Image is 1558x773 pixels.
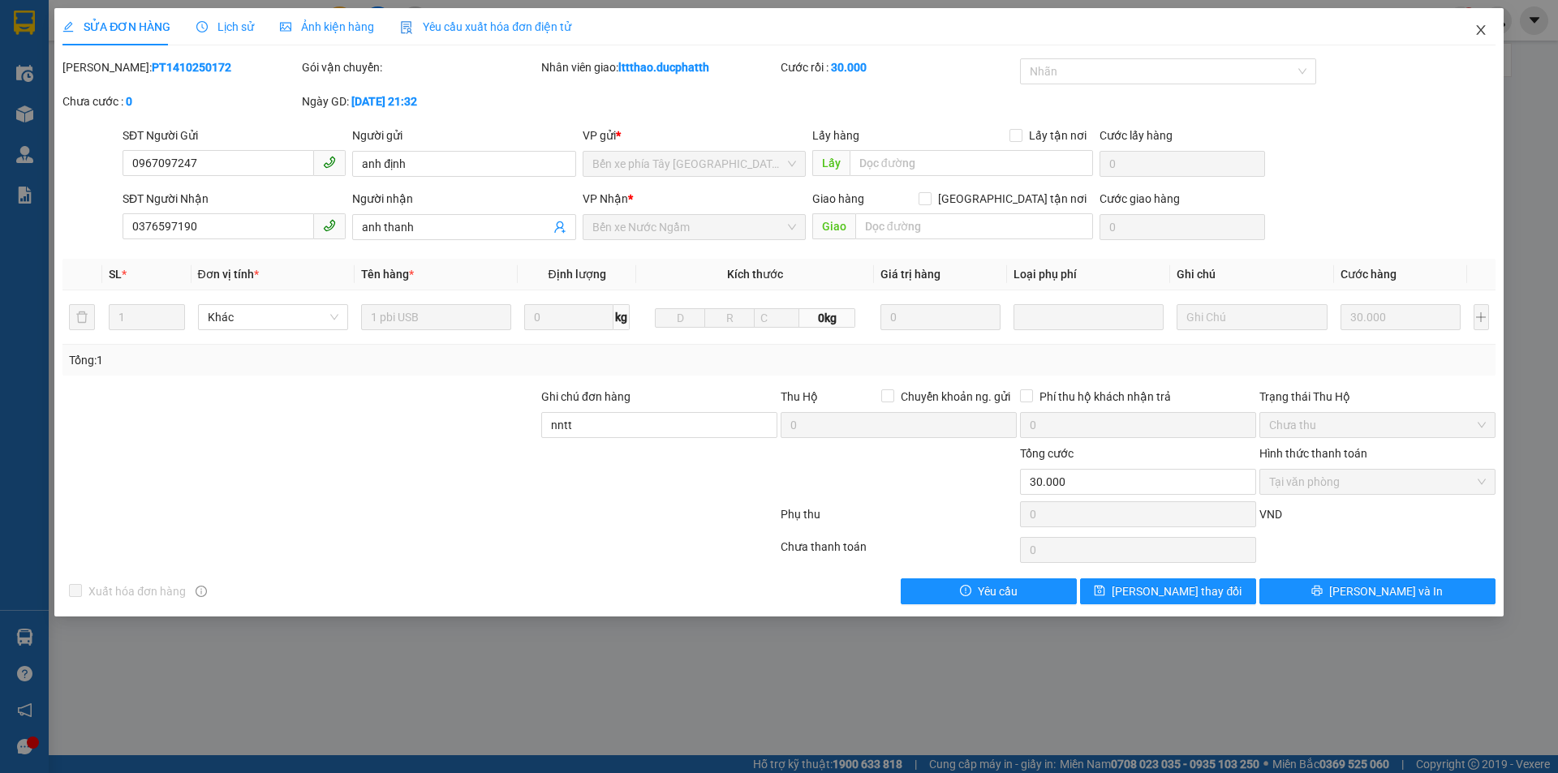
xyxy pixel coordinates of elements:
[352,190,575,208] div: Người nhận
[280,20,374,33] span: Ảnh kiện hàng
[196,20,254,33] span: Lịch sử
[1007,259,1170,290] th: Loại phụ phí
[779,538,1018,566] div: Chưa thanh toán
[1259,508,1282,521] span: VND
[1170,259,1333,290] th: Ghi chú
[109,268,122,281] span: SL
[82,582,192,600] span: Xuất hóa đơn hàng
[198,268,259,281] span: Đơn vị tính
[1259,447,1367,460] label: Hình thức thanh toán
[812,129,859,142] span: Lấy hàng
[541,390,631,403] label: Ghi chú đơn hàng
[302,58,538,76] div: Gói vận chuyển:
[152,61,231,74] b: PT1410250172
[583,127,806,144] div: VP gửi
[126,95,132,108] b: 0
[196,21,208,32] span: clock-circle
[812,213,855,239] span: Giao
[548,268,605,281] span: Định lượng
[123,190,346,208] div: SĐT Người Nhận
[1269,470,1486,494] span: Tại văn phòng
[1474,304,1489,330] button: plus
[880,268,940,281] span: Giá trị hàng
[592,152,796,176] span: Bến xe phía Tây Thanh Hóa
[62,58,299,76] div: [PERSON_NAME]:
[1269,413,1486,437] span: Chưa thu
[1100,151,1265,177] input: Cước lấy hàng
[799,308,854,328] span: 0kg
[208,305,338,329] span: Khác
[351,95,417,108] b: [DATE] 21:32
[62,21,74,32] span: edit
[541,412,777,438] input: Ghi chú đơn hàng
[1080,578,1256,604] button: save[PERSON_NAME] thay đổi
[880,304,1001,330] input: 0
[69,304,95,330] button: delete
[1112,582,1242,600] span: [PERSON_NAME] thay đổi
[196,586,207,597] span: info-circle
[323,219,336,232] span: phone
[302,92,538,110] div: Ngày GD:
[1458,8,1504,54] button: Close
[1341,268,1397,281] span: Cước hàng
[779,505,1018,534] div: Phụ thu
[932,190,1093,208] span: [GEOGRAPHIC_DATA] tận nơi
[1100,192,1180,205] label: Cước giao hàng
[123,127,346,144] div: SĐT Người Gửi
[960,585,971,598] span: exclamation-circle
[855,213,1093,239] input: Dọc đường
[754,308,799,328] input: C
[1100,214,1265,240] input: Cước giao hàng
[1177,304,1327,330] input: Ghi Chú
[69,351,601,369] div: Tổng: 1
[553,221,566,234] span: user-add
[901,578,1077,604] button: exclamation-circleYêu cầu
[1329,582,1443,600] span: [PERSON_NAME] và In
[831,61,867,74] b: 30.000
[62,20,170,33] span: SỬA ĐƠN HÀNG
[1100,129,1173,142] label: Cước lấy hàng
[1259,388,1496,406] div: Trạng thái Thu Hộ
[1311,585,1323,598] span: printer
[1020,447,1074,460] span: Tổng cước
[613,304,630,330] span: kg
[1474,24,1487,37] span: close
[400,20,571,33] span: Yêu cầu xuất hóa đơn điện tử
[583,192,628,205] span: VP Nhận
[592,215,796,239] span: Bến xe Nước Ngầm
[781,390,818,403] span: Thu Hộ
[812,192,864,205] span: Giao hàng
[894,388,1017,406] span: Chuyển khoản ng. gửi
[727,268,783,281] span: Kích thước
[323,156,336,169] span: phone
[704,308,755,328] input: R
[1341,304,1461,330] input: 0
[1033,388,1177,406] span: Phí thu hộ khách nhận trả
[781,58,1017,76] div: Cước rồi :
[1022,127,1093,144] span: Lấy tận nơi
[850,150,1093,176] input: Dọc đường
[541,58,777,76] div: Nhân viên giao:
[280,21,291,32] span: picture
[361,304,511,330] input: VD: Bàn, Ghế
[1259,578,1496,604] button: printer[PERSON_NAME] và In
[618,61,709,74] b: lttthao.ducphatth
[352,127,575,144] div: Người gửi
[361,268,414,281] span: Tên hàng
[400,21,413,34] img: icon
[655,308,705,328] input: D
[1094,585,1105,598] span: save
[812,150,850,176] span: Lấy
[978,582,1018,600] span: Yêu cầu
[62,92,299,110] div: Chưa cước :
